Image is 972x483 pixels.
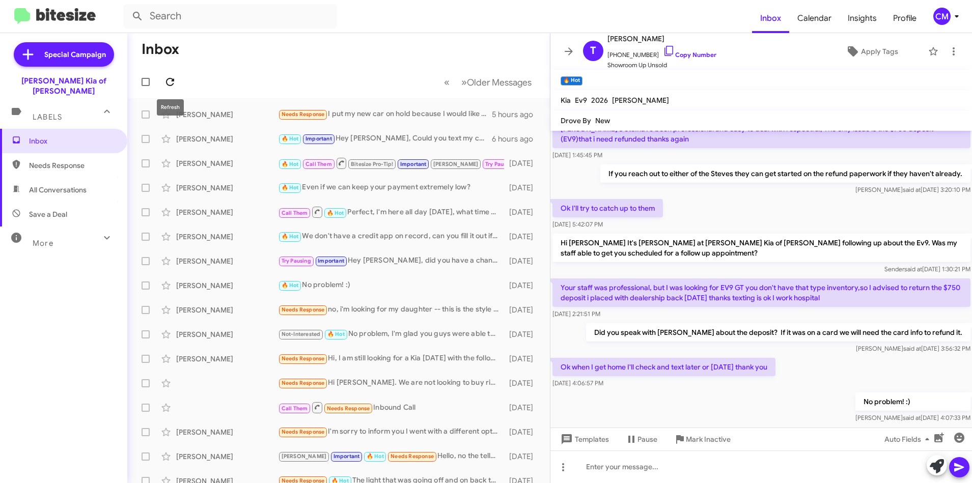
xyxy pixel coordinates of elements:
span: Special Campaign [44,49,106,60]
button: Pause [617,430,665,448]
span: said at [904,265,922,273]
div: [PERSON_NAME] [176,280,278,291]
span: Templates [559,430,609,448]
div: 6 hours ago [492,134,541,144]
span: Call Them [282,210,308,216]
div: Hello, no the telluride S that might have been in our budget sold. [278,450,504,462]
a: Copy Number [663,51,716,59]
a: Insights [840,4,885,33]
span: Needs Response [29,160,116,171]
span: » [461,76,467,89]
div: Hey [PERSON_NAME], Could you text my cell when you’re on the way to the dealership? I’m going to ... [278,133,492,145]
div: We don't have a credit app on record, can you fill it out if i send you the link? [278,231,504,242]
span: « [444,76,450,89]
span: [PERSON_NAME] [607,33,716,45]
a: Special Campaign [14,42,114,67]
span: [PERSON_NAME] [DATE] 3:20:10 PM [855,186,970,193]
div: Inbound Call [278,401,504,414]
p: Ok when I get home I'll check and text later or [DATE] thank you [552,358,775,376]
a: Profile [885,4,925,33]
span: Showroom Up Unsold [607,60,716,70]
div: [PERSON_NAME] [176,329,278,339]
div: [DATE] [504,427,541,437]
div: [PERSON_NAME] [176,305,278,315]
div: [DATE] [504,354,541,364]
span: Drove By [561,116,591,125]
span: Needs Response [327,405,370,412]
div: [DATE] [504,158,541,168]
span: Needs Response [282,380,325,386]
span: Needs Response [391,453,434,460]
div: [PERSON_NAME] [176,451,278,462]
span: Important [334,453,360,460]
span: Not-Interested [282,331,321,337]
small: 🔥 Hot [561,76,582,86]
div: [PERSON_NAME] [176,134,278,144]
span: [DATE] 5:42:07 PM [552,220,603,228]
div: [DATE] [504,183,541,193]
button: Previous [438,72,456,93]
input: Search [123,4,337,29]
span: Pause [637,430,657,448]
span: [PERSON_NAME] [DATE] 3:56:32 PM [855,345,970,352]
div: [PERSON_NAME] [176,354,278,364]
span: New [595,116,610,125]
span: Try Pausing [282,258,311,264]
div: Refresh [157,99,184,116]
span: Older Messages [467,77,532,88]
div: Hey [PERSON_NAME], did you have a chance to check out the link I sent you? [278,255,504,267]
div: CM [933,8,951,25]
span: Important [400,161,427,167]
div: [PERSON_NAME] [176,183,278,193]
p: Did you speak with [PERSON_NAME] about the deposit? If it was on a card we will need the card inf... [586,323,970,342]
div: [DATE] [504,280,541,291]
div: [PERSON_NAME] [176,427,278,437]
span: 🔥 Hot [282,184,299,191]
span: 🔥 Hot [282,282,299,289]
button: Auto Fields [876,430,941,448]
div: Even if we can keep your payment extremely low? [278,182,504,193]
nav: Page navigation example [438,72,538,93]
p: Your staff was professional, but I was looking for EV9 GT you don't have that type inventory,so I... [552,278,970,307]
div: [PERSON_NAME] [176,158,278,168]
div: [DATE] [504,451,541,462]
span: Bitesize Pro-Tip! [351,161,393,167]
div: I'm sorry to inform you I went with a different option. Thank you for reaching out [278,426,504,438]
p: If you reach out to either of the Steves they can get started on the refund paperwork if they hav... [600,164,970,183]
span: Apply Tags [861,42,898,61]
div: Hi [PERSON_NAME]. We are not looking to buy right now unless one of our older cars decides for us... [278,377,504,389]
span: Try Pausing [485,161,515,167]
span: Kia [561,96,571,105]
span: Ev9 [575,96,587,105]
span: 🔥 Hot [282,233,299,240]
span: [PERSON_NAME] [433,161,479,167]
div: [DATE] [504,403,541,413]
span: 🔥 Hot [367,453,384,460]
span: Auto Fields [884,430,933,448]
p: Ok I'll try to catch up to them [552,199,663,217]
a: Calendar [789,4,840,33]
span: 2026 [591,96,608,105]
span: 🔥 Hot [282,161,299,167]
div: [DATE] [504,207,541,217]
span: 🔥 Hot [282,135,299,142]
div: I put my new car on hold because I would like 10% off the sticker and 15k for my2022 alpha [PERSO... [278,108,492,120]
span: [DATE] 2:21:51 PM [552,310,600,318]
span: Sender [DATE] 1:30:21 PM [884,265,970,273]
div: [PERSON_NAME] [176,256,278,266]
p: No problem! :) [855,392,970,411]
a: Inbox [752,4,789,33]
span: T [590,43,596,59]
p: Hi [PERSON_NAME] It's [PERSON_NAME] at [PERSON_NAME] Kia of [PERSON_NAME] following up about the ... [552,234,970,262]
span: [DATE] 4:06:57 PM [552,379,603,387]
div: [DATE] [504,378,541,388]
button: Apply Tags [820,42,923,61]
div: [DATE] [504,232,541,242]
span: [PERSON_NAME] [612,96,669,105]
div: No I have no idea I was seeing if you have one coming [278,157,504,169]
span: 🔥 Hot [327,210,344,216]
button: Templates [550,430,617,448]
